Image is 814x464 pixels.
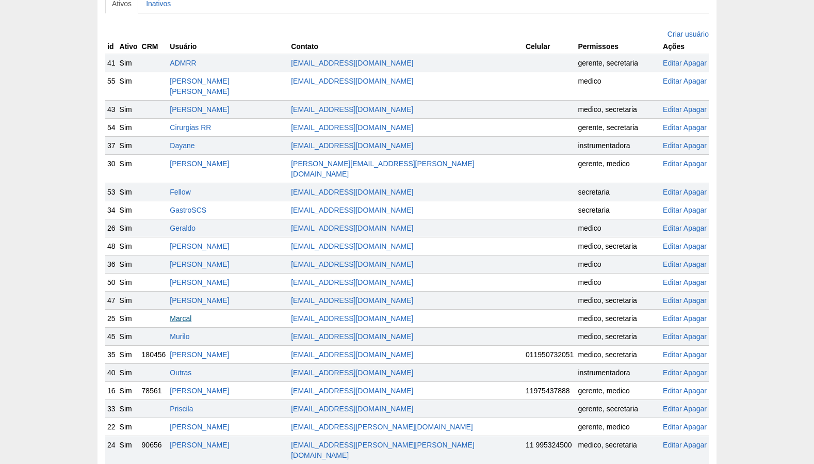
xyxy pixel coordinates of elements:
a: [PERSON_NAME] [170,278,229,286]
a: Editar [663,423,682,431]
td: medico [576,219,661,237]
td: 78561 [140,381,168,399]
a: Apagar [683,105,707,114]
td: gerente, medico [576,381,661,399]
a: [EMAIL_ADDRESS][DOMAIN_NAME] [291,296,413,305]
a: Apagar [683,296,707,305]
a: Editar [663,296,682,305]
a: Dayane [170,141,194,150]
a: [EMAIL_ADDRESS][DOMAIN_NAME] [291,260,413,268]
a: Criar usuário [668,30,709,38]
a: [PERSON_NAME] [170,441,229,449]
td: 33 [105,399,118,418]
a: [EMAIL_ADDRESS][DOMAIN_NAME] [291,123,413,132]
a: Priscila [170,405,193,413]
td: gerente, secretaria [576,399,661,418]
a: Editar [663,405,682,413]
th: Permissoes [576,39,661,54]
th: Ativo [118,39,140,54]
td: Sim [118,418,140,436]
a: [PERSON_NAME] [170,260,229,268]
td: 43 [105,100,118,118]
td: Sim [118,291,140,309]
td: gerente, medico [576,154,661,183]
th: Ações [661,39,709,54]
a: Apagar [683,242,707,250]
td: medico, secretaria [576,100,661,118]
td: 53 [105,183,118,201]
a: Apagar [683,224,707,232]
a: [EMAIL_ADDRESS][DOMAIN_NAME] [291,278,413,286]
a: Editar [663,387,682,395]
td: gerente, medico [576,418,661,436]
th: Celular [524,39,576,54]
a: ADMRR [170,59,196,67]
td: 26 [105,219,118,237]
a: [EMAIL_ADDRESS][DOMAIN_NAME] [291,77,413,85]
td: 25 [105,309,118,327]
td: Sim [118,363,140,381]
a: [PERSON_NAME] [170,350,229,359]
a: Apagar [683,405,707,413]
td: medico, secretaria [576,237,661,255]
a: Apagar [683,260,707,268]
td: 011950732051 [524,345,576,363]
a: Editar [663,188,682,196]
a: Editar [663,441,682,449]
a: [EMAIL_ADDRESS][DOMAIN_NAME] [291,350,413,359]
a: [PERSON_NAME] [170,242,229,250]
td: Sim [118,201,140,219]
td: 50 [105,273,118,291]
td: Sim [118,345,140,363]
td: 16 [105,381,118,399]
td: medico, secretaria [576,345,661,363]
a: [EMAIL_ADDRESS][PERSON_NAME][DOMAIN_NAME] [291,423,473,431]
td: 37 [105,136,118,154]
td: Sim [118,118,140,136]
a: Editar [663,242,682,250]
a: Apagar [683,387,707,395]
td: Sim [118,237,140,255]
a: Editar [663,123,682,132]
a: Editar [663,278,682,286]
a: GastroSCS [170,206,206,214]
a: Apagar [683,141,707,150]
td: Sim [118,381,140,399]
td: 45 [105,327,118,345]
td: gerente, secretaria [576,54,661,72]
a: Geraldo [170,224,196,232]
a: Editar [663,206,682,214]
a: Editar [663,350,682,359]
a: [PERSON_NAME][EMAIL_ADDRESS][PERSON_NAME][DOMAIN_NAME] [291,159,475,178]
th: Contato [289,39,524,54]
a: [EMAIL_ADDRESS][PERSON_NAME][PERSON_NAME][DOMAIN_NAME] [291,441,475,459]
a: [EMAIL_ADDRESS][DOMAIN_NAME] [291,59,413,67]
a: [PERSON_NAME] [170,159,229,168]
td: Sim [118,436,140,464]
td: medico, secretaria [576,291,661,309]
a: [EMAIL_ADDRESS][DOMAIN_NAME] [291,314,413,323]
a: Editar [663,224,682,232]
th: Usuário [168,39,289,54]
a: [PERSON_NAME] [170,296,229,305]
td: Sim [118,154,140,183]
td: 180456 [140,345,168,363]
a: Editar [663,332,682,341]
td: 30 [105,154,118,183]
td: medico, secretaria [576,436,661,464]
a: [EMAIL_ADDRESS][DOMAIN_NAME] [291,105,413,114]
a: Apagar [683,59,707,67]
td: 11975437888 [524,381,576,399]
td: medico, secretaria [576,327,661,345]
a: [EMAIL_ADDRESS][DOMAIN_NAME] [291,387,413,395]
td: Sim [118,399,140,418]
a: [EMAIL_ADDRESS][DOMAIN_NAME] [291,369,413,377]
td: 47 [105,291,118,309]
a: Editar [663,59,682,67]
td: Sim [118,273,140,291]
td: 24 [105,436,118,464]
td: 11 995324500 [524,436,576,464]
td: 36 [105,255,118,273]
a: Apagar [683,369,707,377]
a: Apagar [683,206,707,214]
